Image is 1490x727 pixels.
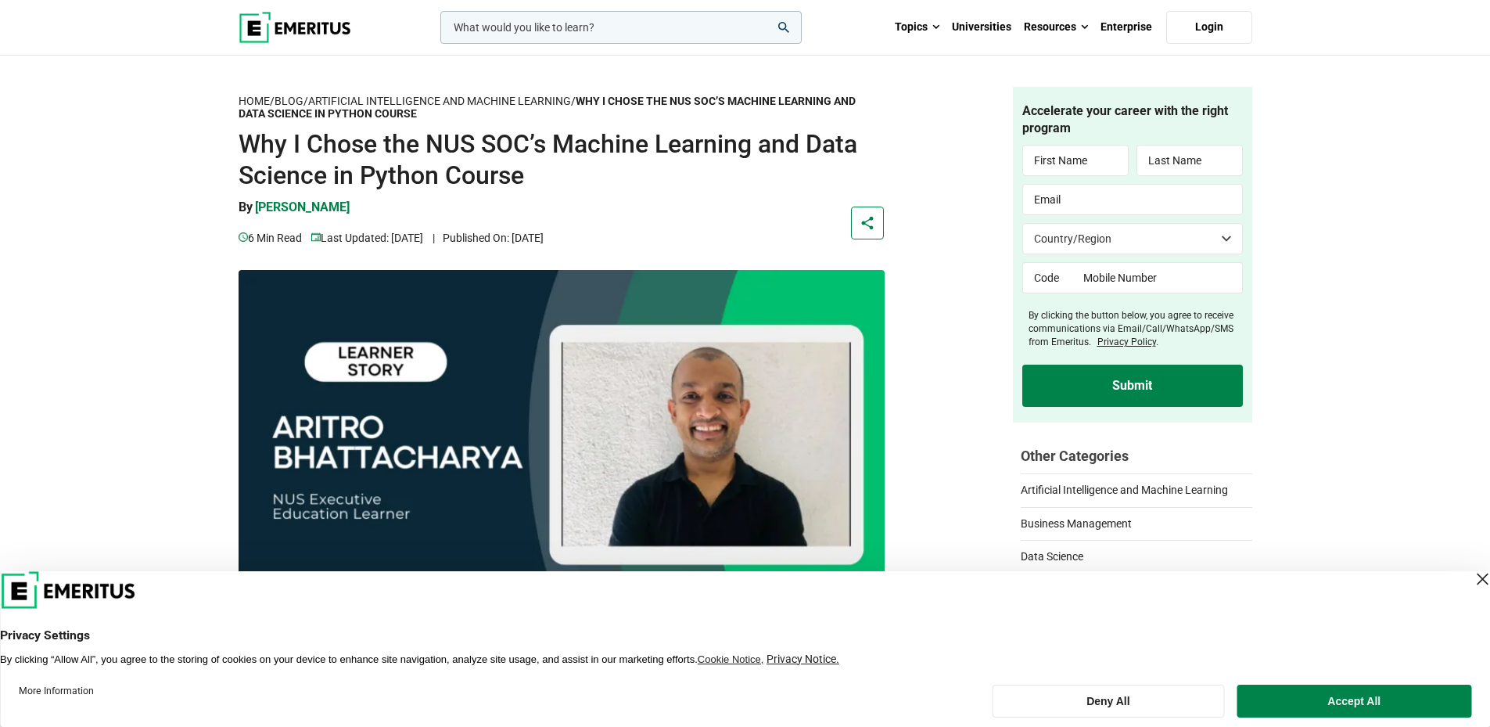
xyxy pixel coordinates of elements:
[1022,103,1243,138] h4: Accelerate your career with the right program
[239,229,302,247] p: 6 min read
[255,199,350,216] p: [PERSON_NAME]
[1022,145,1129,176] input: First Name
[311,232,321,242] img: video-views
[239,232,248,242] img: video-views
[1021,540,1252,565] a: Data Science
[433,232,435,244] span: |
[1166,11,1252,44] a: Login
[1022,262,1073,293] input: Code
[311,229,423,247] p: Last Updated: [DATE]
[1022,184,1243,215] input: Email
[239,200,253,214] span: By
[1021,473,1252,498] a: Artificial Intelligence and Machine Learning
[1022,223,1243,254] select: Country
[1072,262,1243,293] input: Mobile Number
[440,11,802,44] input: woocommerce-product-search-field-0
[239,95,856,121] strong: Why I Chose the NUS SOC’s Machine Learning and Data Science in Python Course
[1136,145,1243,176] input: Last Name
[239,95,270,108] a: Home
[239,128,885,191] h1: Why I Chose the NUS SOC’s Machine Learning and Data Science in Python Course
[275,95,303,108] a: Blog
[308,95,571,108] a: Artificial Intelligence and Machine Learning
[1021,446,1252,466] h2: Other Categories
[1022,365,1243,407] input: Submit
[433,229,544,247] p: Published On: [DATE]
[239,95,856,121] span: / / /
[1021,507,1252,532] a: Business Management
[239,270,885,608] img: Why I Chose the NUS SOC's Machine Learning and Data Science in Python Course | Artificial Intelli...
[1097,337,1156,347] a: Privacy Policy
[255,199,350,229] a: [PERSON_NAME]
[1029,309,1243,348] label: By clicking the button below, you agree to receive communications via Email/Call/WhatsApp/SMS fro...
